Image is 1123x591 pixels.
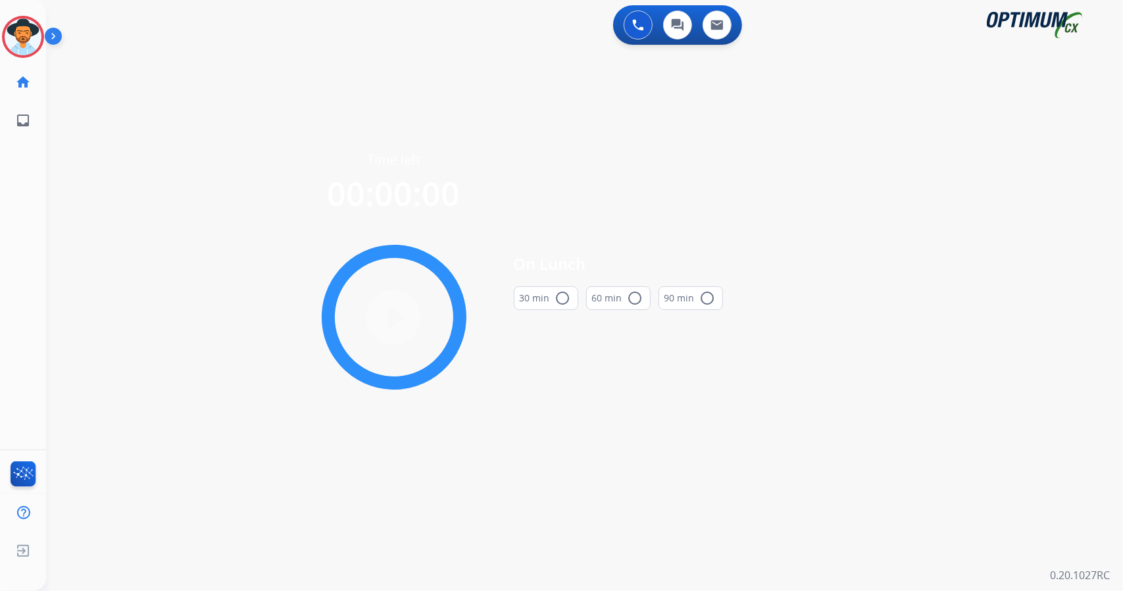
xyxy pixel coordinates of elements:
mat-icon: radio_button_unchecked [700,290,716,306]
mat-icon: radio_button_unchecked [628,290,643,306]
button: 30 min [514,286,578,310]
mat-icon: home [15,74,31,90]
button: 90 min [659,286,723,310]
span: Time left [367,151,420,169]
span: On Lunch [514,252,723,276]
span: 00:00:00 [328,171,461,216]
mat-icon: radio_button_unchecked [555,290,571,306]
mat-icon: inbox [15,113,31,128]
img: avatar [5,18,41,55]
button: 60 min [586,286,651,310]
p: 0.20.1027RC [1050,567,1110,583]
